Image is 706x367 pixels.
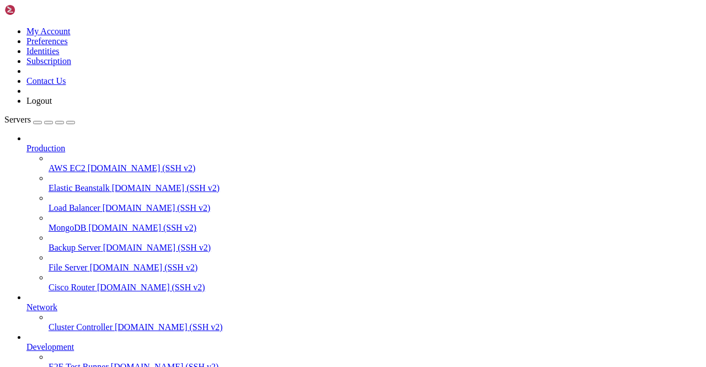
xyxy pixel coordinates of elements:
[26,342,74,352] span: Development
[26,96,52,105] a: Logout
[103,203,211,212] span: [DOMAIN_NAME] (SSH v2)
[26,302,702,312] a: Network
[49,253,702,273] li: File Server [DOMAIN_NAME] (SSH v2)
[49,183,702,193] a: Elastic Beanstalk [DOMAIN_NAME] (SSH v2)
[26,292,702,332] li: Network
[26,46,60,56] a: Identities
[49,203,100,212] span: Load Balancer
[90,263,198,272] span: [DOMAIN_NAME] (SSH v2)
[49,322,113,332] span: Cluster Controller
[88,163,196,173] span: [DOMAIN_NAME] (SSH v2)
[49,243,101,252] span: Backup Server
[26,26,71,36] a: My Account
[26,302,57,312] span: Network
[49,233,702,253] li: Backup Server [DOMAIN_NAME] (SSH v2)
[4,115,31,124] span: Servers
[49,153,702,173] li: AWS EC2 [DOMAIN_NAME] (SSH v2)
[49,163,85,173] span: AWS EC2
[49,193,702,213] li: Load Balancer [DOMAIN_NAME] (SSH v2)
[49,263,702,273] a: File Server [DOMAIN_NAME] (SSH v2)
[26,76,66,86] a: Contact Us
[26,342,702,352] a: Development
[103,243,211,252] span: [DOMAIN_NAME] (SSH v2)
[88,223,196,232] span: [DOMAIN_NAME] (SSH v2)
[97,283,205,292] span: [DOMAIN_NAME] (SSH v2)
[49,283,95,292] span: Cisco Router
[115,322,223,332] span: [DOMAIN_NAME] (SSH v2)
[49,243,702,253] a: Backup Server [DOMAIN_NAME] (SSH v2)
[4,4,68,15] img: Shellngn
[49,163,702,173] a: AWS EC2 [DOMAIN_NAME] (SSH v2)
[26,143,65,153] span: Production
[49,223,702,233] a: MongoDB [DOMAIN_NAME] (SSH v2)
[49,173,702,193] li: Elastic Beanstalk [DOMAIN_NAME] (SSH v2)
[26,134,702,292] li: Production
[49,213,702,233] li: MongoDB [DOMAIN_NAME] (SSH v2)
[49,183,110,193] span: Elastic Beanstalk
[112,183,220,193] span: [DOMAIN_NAME] (SSH v2)
[26,36,68,46] a: Preferences
[49,263,88,272] span: File Server
[4,115,75,124] a: Servers
[49,312,702,332] li: Cluster Controller [DOMAIN_NAME] (SSH v2)
[49,273,702,292] li: Cisco Router [DOMAIN_NAME] (SSH v2)
[26,143,702,153] a: Production
[49,322,702,332] a: Cluster Controller [DOMAIN_NAME] (SSH v2)
[49,283,702,292] a: Cisco Router [DOMAIN_NAME] (SSH v2)
[26,56,71,66] a: Subscription
[49,203,702,213] a: Load Balancer [DOMAIN_NAME] (SSH v2)
[49,223,86,232] span: MongoDB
